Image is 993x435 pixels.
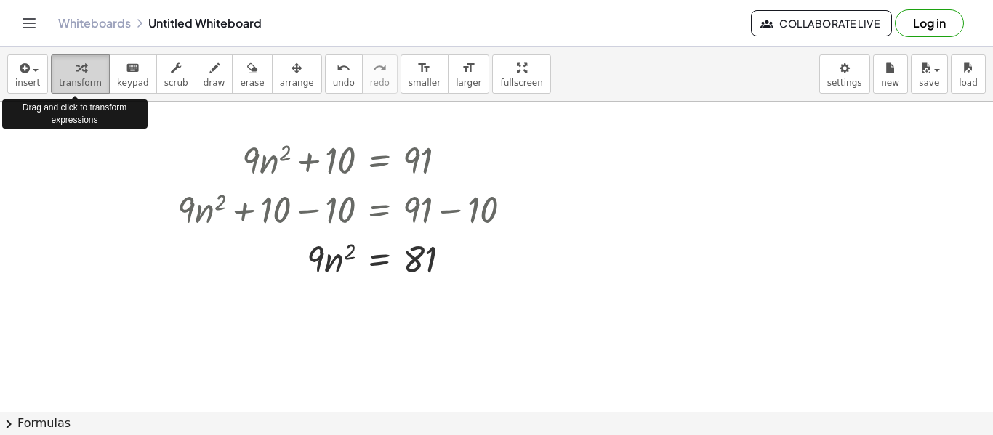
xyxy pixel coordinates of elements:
[500,78,542,88] span: fullscreen
[409,78,441,88] span: smaller
[51,54,110,94] button: transform
[156,54,196,94] button: scrub
[109,54,157,94] button: keyboardkeypad
[272,54,322,94] button: arrange
[448,54,489,94] button: format_sizelarger
[456,78,481,88] span: larger
[873,54,908,94] button: new
[951,54,986,94] button: load
[751,10,892,36] button: Collaborate Live
[204,78,225,88] span: draw
[881,78,899,88] span: new
[819,54,870,94] button: settings
[373,60,387,77] i: redo
[325,54,363,94] button: undoundo
[240,78,264,88] span: erase
[492,54,550,94] button: fullscreen
[2,99,148,129] div: Drag and click to transform expressions
[370,78,390,88] span: redo
[232,54,272,94] button: erase
[462,60,475,77] i: format_size
[333,78,355,88] span: undo
[7,54,48,94] button: insert
[911,54,948,94] button: save
[763,17,880,30] span: Collaborate Live
[280,78,314,88] span: arrange
[895,9,964,37] button: Log in
[401,54,449,94] button: format_sizesmaller
[126,60,140,77] i: keyboard
[15,78,40,88] span: insert
[919,78,939,88] span: save
[827,78,862,88] span: settings
[417,60,431,77] i: format_size
[196,54,233,94] button: draw
[959,78,978,88] span: load
[58,16,131,31] a: Whiteboards
[337,60,350,77] i: undo
[117,78,149,88] span: keypad
[164,78,188,88] span: scrub
[59,78,102,88] span: transform
[17,12,41,35] button: Toggle navigation
[362,54,398,94] button: redoredo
